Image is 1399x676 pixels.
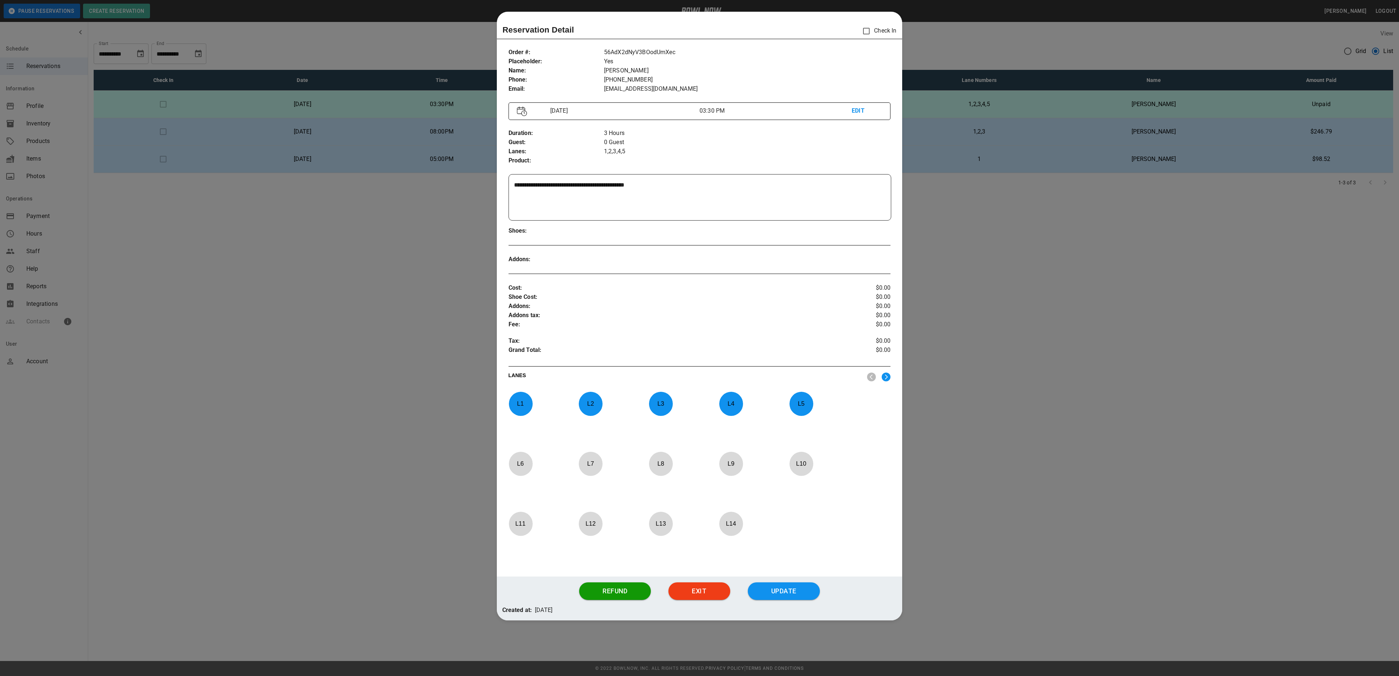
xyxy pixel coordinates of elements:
p: L 13 [649,515,673,532]
p: L 14 [719,515,743,532]
button: Exit [668,582,730,600]
img: Vector [517,106,527,116]
p: $0.00 [827,320,890,329]
p: Addons : [509,302,827,311]
p: $0.00 [827,311,890,320]
p: Email : [509,84,604,94]
p: Grand Total : [509,346,827,357]
p: Fee : [509,320,827,329]
p: L 5 [789,395,813,412]
p: Product : [509,156,604,165]
p: L 10 [789,455,813,472]
p: Order # : [509,48,604,57]
button: Refund [579,582,651,600]
p: L 11 [509,515,533,532]
p: L 12 [578,515,603,532]
p: Lanes : [509,147,604,156]
img: nav_left.svg [867,372,876,382]
p: L 6 [509,455,533,472]
p: 56AdX2dNyV3BOodUmXec [604,48,891,57]
p: 1,2,3,4,5 [604,147,891,156]
p: Guest : [509,138,604,147]
p: Created at: [502,606,532,615]
p: $0.00 [827,293,890,302]
p: L 1 [509,395,533,412]
p: Placeholder : [509,57,604,66]
p: Tax : [509,337,827,346]
p: L 4 [719,395,743,412]
p: L 8 [649,455,673,472]
p: L 2 [578,395,603,412]
p: Addons : [509,255,604,264]
p: 03:30 PM [699,106,852,115]
p: Duration : [509,129,604,138]
p: Shoes : [509,226,604,236]
p: 0 Guest [604,138,891,147]
p: Addons tax : [509,311,827,320]
button: Update [748,582,820,600]
p: $0.00 [827,337,890,346]
p: 3 Hours [604,129,891,138]
p: Yes [604,57,891,66]
p: L 3 [649,395,673,412]
p: [PHONE_NUMBER] [604,75,891,84]
p: LANES [509,372,862,382]
p: $0.00 [827,283,890,293]
p: $0.00 [827,346,890,357]
p: [DATE] [547,106,699,115]
img: right.svg [882,372,890,382]
p: L 7 [578,455,603,472]
p: Name : [509,66,604,75]
p: [PERSON_NAME] [604,66,891,75]
p: Phone : [509,75,604,84]
p: EDIT [852,106,882,116]
p: Check In [859,23,896,39]
p: [DATE] [535,606,552,615]
p: [EMAIL_ADDRESS][DOMAIN_NAME] [604,84,891,94]
p: L 9 [719,455,743,472]
p: Shoe Cost : [509,293,827,302]
p: $0.00 [827,302,890,311]
p: Cost : [509,283,827,293]
p: Reservation Detail [503,24,574,36]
